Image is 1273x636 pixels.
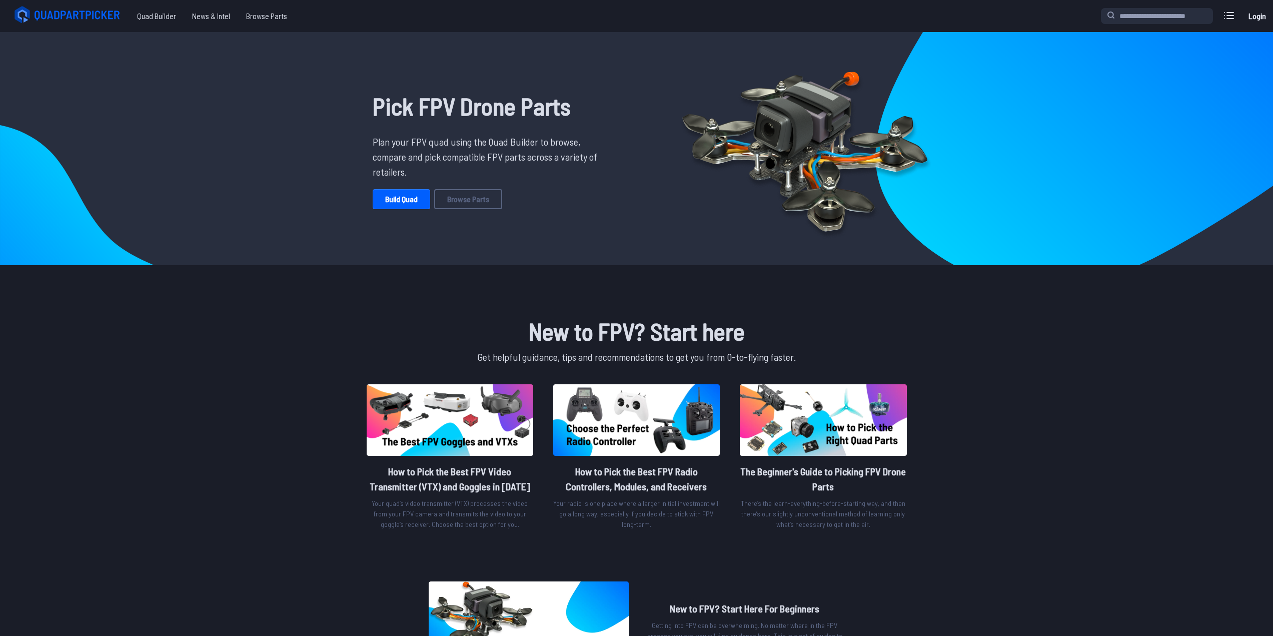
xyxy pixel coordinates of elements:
[365,313,909,349] h1: New to FPV? Start here
[373,134,605,179] p: Plan your FPV quad using the Quad Builder to browse, compare and pick compatible FPV parts across...
[553,384,720,533] a: image of postHow to Pick the Best FPV Radio Controllers, Modules, and ReceiversYour radio is one ...
[645,601,845,616] h2: New to FPV? Start Here For Beginners
[740,384,906,456] img: image of post
[740,384,906,533] a: image of postThe Beginner's Guide to Picking FPV Drone PartsThere’s the learn-everything-before-s...
[238,6,295,26] a: Browse Parts
[553,384,720,456] img: image of post
[365,349,909,364] p: Get helpful guidance, tips and recommendations to get you from 0-to-flying faster.
[740,498,906,529] p: There’s the learn-everything-before-starting way, and then there’s our slightly unconventional me...
[553,464,720,494] h2: How to Pick the Best FPV Radio Controllers, Modules, and Receivers
[740,464,906,494] h2: The Beginner's Guide to Picking FPV Drone Parts
[1245,6,1269,26] a: Login
[373,88,605,124] h1: Pick FPV Drone Parts
[367,384,533,533] a: image of postHow to Pick the Best FPV Video Transmitter (VTX) and Goggles in [DATE]Your quad’s vi...
[367,464,533,494] h2: How to Pick the Best FPV Video Transmitter (VTX) and Goggles in [DATE]
[373,189,430,209] a: Build Quad
[553,498,720,529] p: Your radio is one place where a larger initial investment will go a long way, especially if you d...
[367,384,533,456] img: image of post
[129,6,184,26] a: Quad Builder
[434,189,502,209] a: Browse Parts
[184,6,238,26] a: News & Intel
[367,498,533,529] p: Your quad’s video transmitter (VTX) processes the video from your FPV camera and transmits the vi...
[661,49,949,249] img: Quadcopter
